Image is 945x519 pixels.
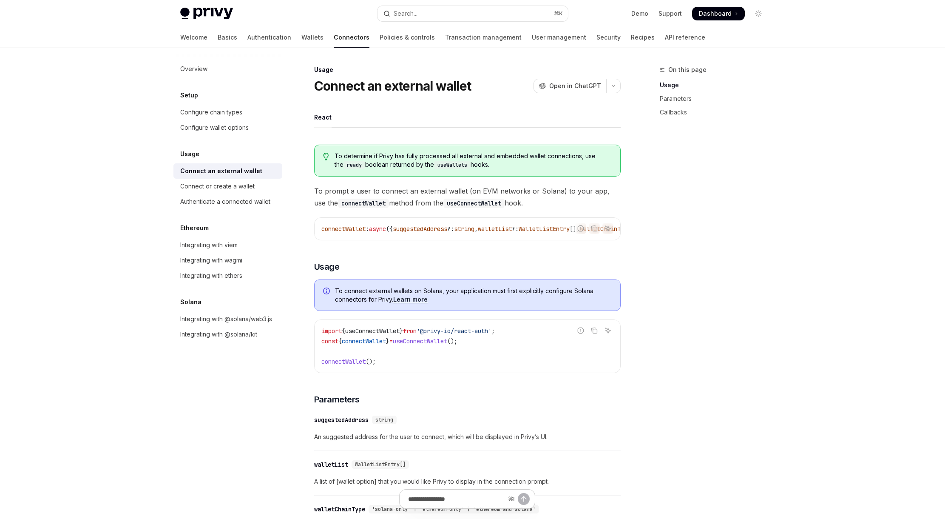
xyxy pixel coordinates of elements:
span: = [389,337,393,345]
span: string [375,416,393,423]
img: light logo [180,8,233,20]
a: Transaction management [445,27,522,48]
span: On this page [668,65,707,75]
span: ⌘ K [554,10,563,17]
button: Toggle dark mode [752,7,765,20]
a: Connect or create a wallet [173,179,282,194]
span: async [369,225,386,233]
span: { [342,327,345,335]
span: useConnectWallet [345,327,400,335]
div: Integrating with ethers [180,271,242,281]
span: , [474,225,478,233]
a: Connectors [334,27,369,48]
span: (); [447,337,457,345]
span: walletList [478,225,512,233]
span: { [338,337,342,345]
a: User management [532,27,586,48]
button: Copy the contents from the code block [589,223,600,234]
span: from [403,327,417,335]
span: ({ [386,225,393,233]
a: Authenticate a connected wallet [173,194,282,209]
span: ?: [512,225,519,233]
h5: Setup [180,90,198,100]
span: WalletListEntry[] [355,461,406,468]
a: Security [596,27,621,48]
span: To prompt a user to connect an external wallet (on EVM networks or Solana) to your app, use the m... [314,185,621,209]
a: Integrating with @solana/kit [173,327,282,342]
code: useWallets [434,161,471,169]
span: ; [491,327,495,335]
a: Recipes [631,27,655,48]
span: '@privy-io/react-auth' [417,327,491,335]
a: Policies & controls [380,27,435,48]
span: const [321,337,338,345]
a: Integrating with ethers [173,268,282,283]
span: Dashboard [699,9,732,18]
h5: Usage [180,149,199,159]
span: To connect external wallets on Solana, your application must first explicitly configure Solana co... [335,287,612,304]
span: } [400,327,403,335]
span: string [454,225,474,233]
div: Connect an external wallet [180,166,262,176]
input: Ask a question... [408,490,505,508]
a: Wallets [301,27,324,48]
div: Integrating with wagmi [180,255,242,265]
div: walletList [314,460,348,469]
span: useConnectWallet [393,337,447,345]
a: Welcome [180,27,207,48]
button: Open in ChatGPT [534,79,606,93]
button: Ask AI [602,325,613,336]
a: Integrating with viem [173,237,282,253]
svg: Tip [323,153,329,160]
div: Search... [394,9,417,19]
h5: Ethereum [180,223,209,233]
button: Open search [377,6,568,21]
a: Usage [660,78,772,92]
span: connectWallet [321,358,366,365]
span: } [386,337,389,345]
a: Overview [173,61,282,77]
a: Authentication [247,27,291,48]
button: Ask AI [602,223,613,234]
button: Report incorrect code [575,325,586,336]
a: Basics [218,27,237,48]
div: Integrating with viem [180,240,238,250]
a: Parameters [660,92,772,106]
div: Usage [314,66,621,74]
code: useConnectWallet [443,199,505,208]
a: Demo [631,9,648,18]
span: connectWallet [321,225,366,233]
a: Support [658,9,682,18]
div: Connect or create a wallet [180,181,255,191]
span: ?: [447,225,454,233]
span: import [321,327,342,335]
div: Configure wallet options [180,123,249,133]
h1: Connect an external wallet [314,78,471,94]
span: suggestedAddress [393,225,447,233]
button: Copy the contents from the code block [589,325,600,336]
a: Dashboard [692,7,745,20]
div: Authenticate a connected wallet [180,197,270,207]
span: (); [366,358,376,365]
div: suggestedAddress [314,416,369,424]
div: Integrating with @solana/web3.js [180,314,272,324]
a: Callbacks [660,106,772,119]
button: Send message [518,493,530,505]
span: Open in ChatGPT [549,82,601,90]
a: Learn more [393,296,428,303]
span: A list of [wallet option] that you would like Privy to display in the connection prompt. [314,476,621,487]
div: Overview [180,64,207,74]
div: React [314,107,332,127]
span: To determine if Privy has fully processed all external and embedded wallet connections, use the b... [335,152,611,169]
a: Integrating with @solana/web3.js [173,311,282,327]
a: Configure chain types [173,105,282,120]
a: API reference [665,27,705,48]
a: Integrating with wagmi [173,253,282,268]
div: Configure chain types [180,107,242,117]
a: Connect an external wallet [173,163,282,179]
code: connectWallet [338,199,389,208]
span: An suggested address for the user to connect, which will be displayed in Privy’s UI. [314,432,621,442]
span: [], [570,225,580,233]
span: Usage [314,261,340,273]
button: Report incorrect code [575,223,586,234]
